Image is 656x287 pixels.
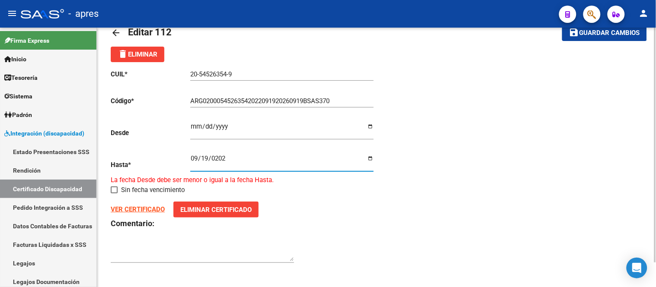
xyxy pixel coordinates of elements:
[4,110,32,120] span: Padrón
[111,28,121,38] mat-icon: arrow_back
[111,175,377,185] p: La fecha Desde debe ser menor o igual a la fecha Hasta.
[128,27,172,38] span: Editar 112
[111,205,165,213] a: VER CERTIFICADO
[111,47,164,62] button: Eliminar
[118,50,157,58] span: Eliminar
[180,206,252,214] span: Eliminar Certificado
[111,69,190,79] p: CUIL
[4,129,84,138] span: Integración (discapacidad)
[173,202,259,218] button: Eliminar Certificado
[562,25,647,41] button: Guardar cambios
[4,54,26,64] span: Inicio
[4,73,38,82] span: Tesorería
[121,185,185,195] span: Sin fecha vencimiento
[118,49,128,59] mat-icon: delete
[111,128,190,138] p: Desde
[111,96,190,106] p: Código
[4,91,32,101] span: Sistema
[569,27,579,38] mat-icon: save
[627,258,647,278] div: Open Intercom Messenger
[4,36,49,45] span: Firma Express
[111,219,154,228] strong: Comentario:
[68,4,99,23] span: - apres
[111,160,190,170] p: Hasta
[7,8,17,19] mat-icon: menu
[639,8,649,19] mat-icon: person
[579,29,640,37] span: Guardar cambios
